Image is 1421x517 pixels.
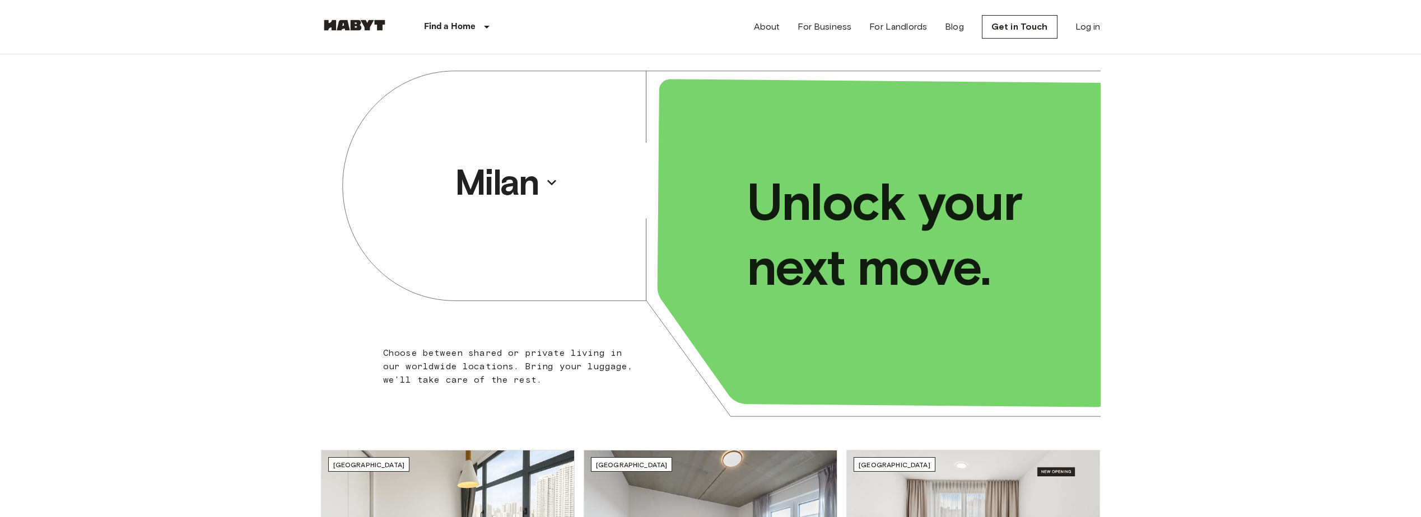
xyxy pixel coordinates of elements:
[747,170,1083,299] p: Unlock your next move.
[596,460,668,469] span: [GEOGRAPHIC_DATA]
[859,460,930,469] span: [GEOGRAPHIC_DATA]
[383,346,640,387] p: Choose between shared or private living in our worldwide locations. Bring your luggage, we'll tak...
[945,20,964,34] a: Blog
[424,20,476,34] p: Find a Home
[869,20,927,34] a: For Landlords
[455,160,538,205] p: Milan
[982,15,1057,39] a: Get in Touch
[798,20,851,34] a: For Business
[321,20,388,31] img: Habyt
[754,20,780,34] a: About
[1075,20,1101,34] a: Log in
[450,157,563,208] button: Milan
[333,460,405,469] span: [GEOGRAPHIC_DATA]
